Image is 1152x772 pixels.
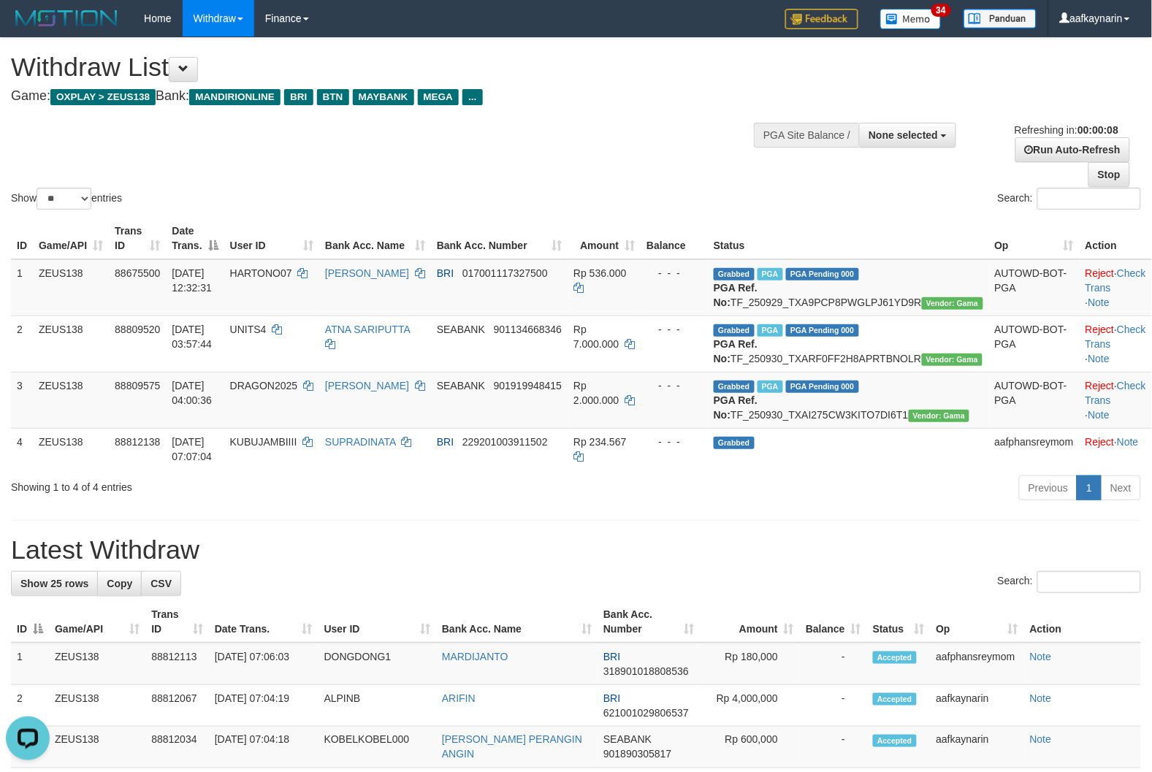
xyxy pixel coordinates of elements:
a: ARIFIN [442,692,476,704]
a: Note [1030,692,1052,704]
span: [DATE] 03:57:44 [172,324,212,350]
span: 34 [931,4,951,17]
th: Op: activate to sort column ascending [989,218,1080,259]
a: ATNA SARIPUTTA [325,324,410,335]
span: SEABANK [603,734,652,746]
td: · · [1080,316,1152,372]
a: Reject [1086,380,1115,391]
td: DONGDONG1 [318,643,436,685]
span: SEABANK [437,324,485,335]
span: Accepted [873,651,917,664]
span: SEABANK [437,380,485,391]
label: Search: [998,571,1141,593]
b: PGA Ref. No: [714,282,758,308]
a: Run Auto-Refresh [1015,137,1130,162]
td: aafphansreymom [989,428,1080,470]
th: Bank Acc. Number: activate to sort column ascending [431,218,568,259]
span: Copy 229201003911502 to clipboard [462,436,548,448]
span: Copy 318901018808536 to clipboard [603,665,689,677]
div: PGA Site Balance / [754,123,859,148]
span: PGA Pending [786,268,859,280]
span: BRI [603,651,620,662]
th: Bank Acc. Name: activate to sort column ascending [319,218,431,259]
span: BTN [317,89,349,105]
a: Check Trans [1086,324,1146,350]
td: AUTOWD-BOT-PGA [989,259,1080,316]
span: [DATE] 07:07:04 [172,436,212,462]
th: User ID: activate to sort column ascending [318,601,436,643]
td: TF_250930_TXARF0FF2H8APRTBNOLR [708,316,989,372]
span: CSV [150,578,172,589]
td: 4 [11,428,33,470]
td: ZEUS138 [49,685,145,727]
span: Accepted [873,693,917,706]
span: Show 25 rows [20,578,88,589]
a: Reject [1086,436,1115,448]
div: - - - [646,378,702,393]
img: panduan.png [964,9,1037,28]
th: Status: activate to sort column ascending [867,601,931,643]
th: Action [1080,218,1152,259]
th: User ID: activate to sort column ascending [224,218,319,259]
a: SUPRADINATA [325,436,396,448]
td: ZEUS138 [33,372,109,428]
input: Search: [1037,571,1141,593]
span: Grabbed [714,268,755,280]
a: Check Trans [1086,380,1146,406]
span: BRI [284,89,313,105]
span: Copy 901890305817 to clipboard [603,749,671,760]
th: Balance [641,218,708,259]
a: Check Trans [1086,267,1146,294]
span: Grabbed [714,381,755,393]
th: Trans ID: activate to sort column ascending [145,601,209,643]
span: BRI [437,267,454,279]
td: AUTOWD-BOT-PGA [989,372,1080,428]
span: Marked by aafkaynarin [758,381,783,393]
th: Date Trans.: activate to sort column descending [166,218,224,259]
td: AUTOWD-BOT-PGA [989,316,1080,372]
div: Showing 1 to 4 of 4 entries [11,474,469,494]
th: Action [1024,601,1141,643]
a: Note [1030,651,1052,662]
td: ZEUS138 [33,259,109,316]
h1: Withdraw List [11,53,753,82]
a: Note [1030,734,1052,746]
span: ... [462,89,482,105]
h1: Latest Withdraw [11,535,1141,565]
span: 88675500 [115,267,160,279]
td: TF_250929_TXA9PCP8PWGLPJ61YD9R [708,259,989,316]
a: Note [1117,436,1139,448]
td: [DATE] 07:04:18 [209,727,318,768]
th: Status [708,218,989,259]
span: [DATE] 12:32:31 [172,267,212,294]
span: 88809520 [115,324,160,335]
span: 88809575 [115,380,160,391]
span: Vendor URL: https://trx31.1velocity.biz [922,297,983,310]
div: - - - [646,322,702,337]
span: Marked by aaftrukkakada [758,268,783,280]
td: - [800,643,867,685]
span: None selected [869,129,938,141]
span: PGA Pending [786,381,859,393]
label: Show entries [11,188,122,210]
a: Note [1088,353,1110,364]
td: KOBELKOBEL000 [318,727,436,768]
td: ZEUS138 [33,316,109,372]
span: Refreshing in: [1015,124,1118,136]
td: 2 [11,685,49,727]
span: Copy 901919948415 to clipboard [494,380,562,391]
td: ALPINB [318,685,436,727]
th: Amount: activate to sort column ascending [701,601,800,643]
td: · · [1080,372,1152,428]
img: Button%20Memo.svg [880,9,942,29]
span: Rp 234.567 [573,436,626,448]
td: ZEUS138 [33,428,109,470]
h4: Game: Bank: [11,89,753,104]
a: Stop [1088,162,1130,187]
input: Search: [1037,188,1141,210]
td: Rp 600,000 [701,727,800,768]
th: ID [11,218,33,259]
button: Open LiveChat chat widget [6,6,50,50]
span: Rp 2.000.000 [573,380,619,406]
td: [DATE] 07:04:19 [209,685,318,727]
